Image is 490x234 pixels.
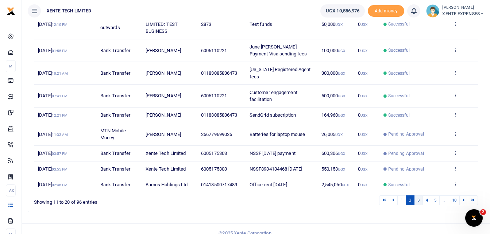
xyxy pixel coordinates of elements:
[321,22,343,27] span: 50,000
[38,112,67,118] span: [DATE]
[250,90,297,102] span: Customer engagement facilitation
[321,151,345,156] span: 600,306
[335,23,342,27] small: UGX
[360,167,367,171] small: UGX
[360,49,367,53] small: UGX
[423,195,431,205] a: 4
[44,8,94,14] span: XENTE TECH LIMITED
[250,44,307,57] span: June [PERSON_NAME] Payment Visa sending fees
[449,195,460,205] a: 10
[360,113,367,117] small: UGX
[358,70,367,76] span: 0
[52,167,68,171] small: 03:55 PM
[201,151,227,156] span: 6005175303
[321,112,345,118] span: 164,960
[7,7,15,16] img: logo-small
[368,5,404,17] li: Toup your wallet
[338,71,345,75] small: UGX
[338,94,345,98] small: UGX
[426,4,439,17] img: profile-user
[342,183,349,187] small: UGX
[321,70,345,76] span: 300,000
[146,112,181,118] span: [PERSON_NAME]
[326,7,359,15] span: UGX 10,586,976
[201,22,211,27] span: 2873
[358,182,367,187] span: 0
[426,4,484,17] a: profile-user [PERSON_NAME] XENTE EXPENSES
[358,166,367,172] span: 0
[338,49,345,53] small: UGX
[321,182,349,187] span: 2,545,050
[397,195,406,205] a: 1
[38,48,67,53] span: [DATE]
[388,112,410,118] span: Successful
[38,132,68,137] span: [DATE]
[146,166,186,172] span: Xente Tech Limited
[360,133,367,137] small: UGX
[52,94,68,98] small: 07:41 PM
[388,150,424,157] span: Pending Approval
[338,167,345,171] small: UGX
[442,11,484,17] span: XENTE EXPENSES
[52,113,68,117] small: 12:21 PM
[321,132,343,137] span: 26,005
[100,93,130,98] span: Bank Transfer
[388,166,424,172] span: Pending Approval
[250,151,296,156] span: NSSF [DATE] payment
[368,8,404,13] a: Add money
[360,71,367,75] small: UGX
[201,132,232,137] span: 256779699025
[52,71,68,75] small: 10:21 AM
[146,70,181,76] span: [PERSON_NAME]
[146,132,181,137] span: [PERSON_NAME]
[52,23,68,27] small: 12:10 PM
[317,4,368,17] li: Wallet ballance
[100,182,130,187] span: Bank Transfer
[250,22,272,27] span: Test funds
[146,93,181,98] span: [PERSON_NAME]
[38,22,67,27] span: [DATE]
[52,133,68,137] small: 11:33 AM
[338,152,345,156] small: UGX
[388,93,410,99] span: Successful
[100,151,130,156] span: Bank Transfer
[250,182,287,187] span: Office rent [DATE]
[146,182,188,187] span: Bamus Holdings Ltd
[52,183,68,187] small: 02:46 PM
[321,166,345,172] span: 550,153
[335,133,342,137] small: UGX
[100,128,126,141] span: MTN Mobile Money
[388,47,410,54] span: Successful
[6,184,16,196] li: Ac
[388,182,410,188] span: Successful
[321,93,345,98] span: 500,000
[320,4,365,17] a: UGX 10,586,976
[38,151,67,156] span: [DATE]
[201,182,237,187] span: 01413500717489
[388,70,410,77] span: Successful
[38,93,67,98] span: [DATE]
[201,112,237,118] span: 01183085836473
[368,5,404,17] span: Add money
[414,195,423,205] a: 3
[406,195,414,205] a: 2
[201,70,237,76] span: 01183085836473
[250,112,296,118] span: SendGrid subscription
[358,112,367,118] span: 0
[201,93,227,98] span: 6006110221
[442,5,484,11] small: [PERSON_NAME]
[38,166,67,172] span: [DATE]
[321,48,345,53] span: 100,000
[360,23,367,27] small: UGX
[338,113,345,117] small: UGX
[358,48,367,53] span: 0
[100,70,130,76] span: Bank Transfer
[52,49,68,53] small: 01:55 PM
[358,22,367,27] span: 0
[146,151,186,156] span: Xente Tech Limited
[52,152,68,156] small: 03:57 PM
[388,21,410,27] span: Successful
[146,14,178,34] span: XENTE TECH LIMITED: TEST BUSINESS
[38,70,68,76] span: [DATE]
[250,67,311,79] span: [US_STATE] Registered Agent fees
